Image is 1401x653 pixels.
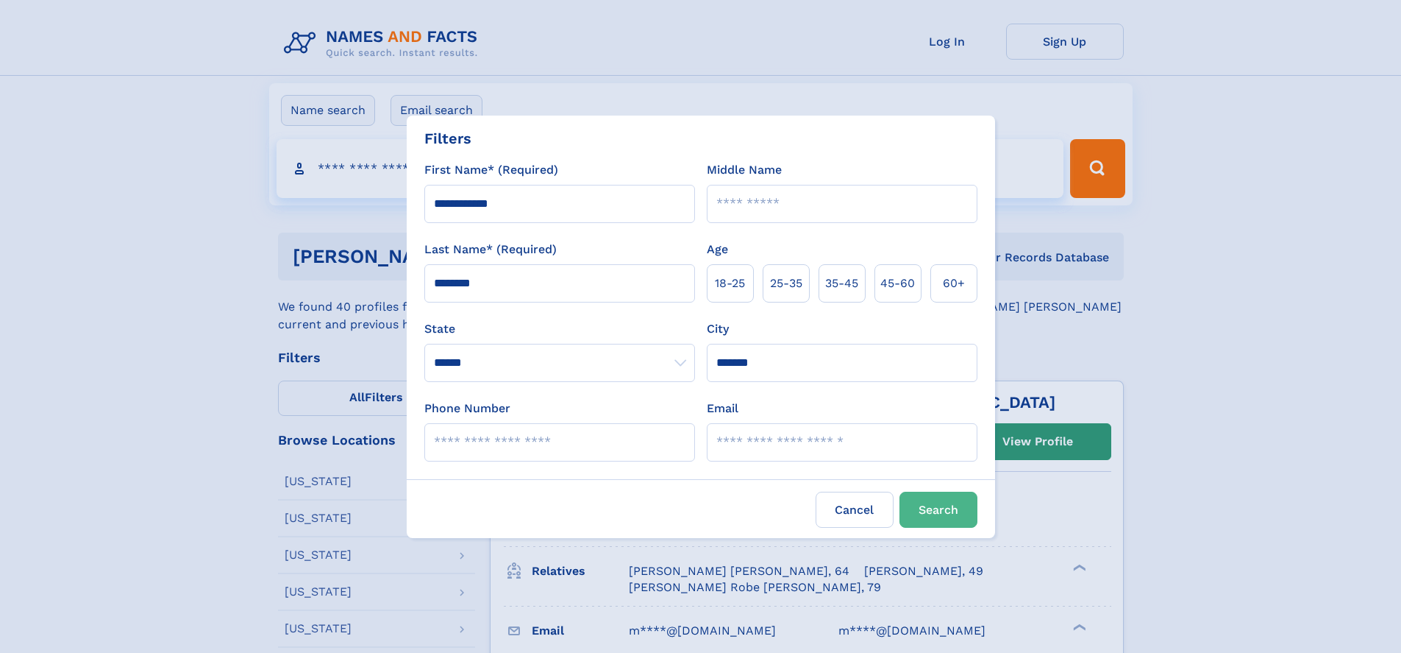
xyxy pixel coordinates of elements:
[707,400,738,417] label: Email
[424,127,471,149] div: Filters
[943,275,965,292] span: 60+
[816,492,894,528] label: Cancel
[424,241,557,258] label: Last Name* (Required)
[424,400,510,417] label: Phone Number
[424,320,695,338] label: State
[880,275,915,292] span: 45‑60
[899,492,977,528] button: Search
[707,241,728,258] label: Age
[770,275,802,292] span: 25‑35
[715,275,745,292] span: 18‑25
[707,320,729,338] label: City
[707,161,782,179] label: Middle Name
[825,275,858,292] span: 35‑45
[424,161,558,179] label: First Name* (Required)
